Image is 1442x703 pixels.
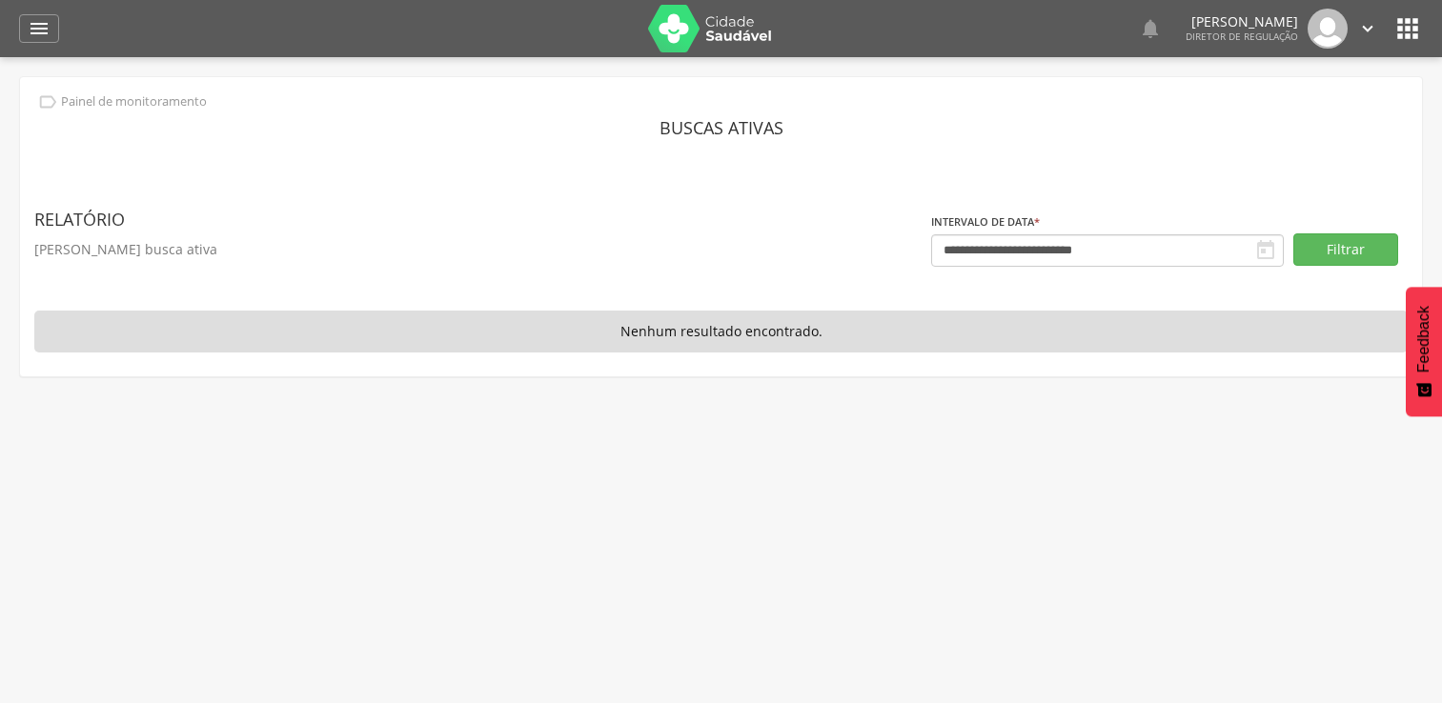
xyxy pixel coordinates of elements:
p: [PERSON_NAME] [1186,15,1298,29]
p: Nenhum resultado encontrado. [34,311,1408,352]
a:  [1357,9,1378,49]
i:  [1357,18,1378,39]
button: Filtrar [1293,233,1398,266]
p: Painel de monitoramento [61,94,207,110]
label: Intervalo de data [931,214,1040,230]
i:  [1139,17,1162,40]
i:  [1254,239,1277,262]
a:  [1139,9,1162,49]
a:  [19,14,59,43]
span: Feedback [1415,306,1432,372]
header: Relatório [34,202,931,236]
button: Feedback - Mostrar pesquisa [1406,287,1442,416]
i:  [1392,13,1423,44]
i:  [28,17,51,40]
p: [PERSON_NAME] busca ativa [34,236,931,263]
header: Buscas ativas [34,110,1408,145]
i:  [37,91,58,112]
span: Diretor de regulação [1186,30,1298,43]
